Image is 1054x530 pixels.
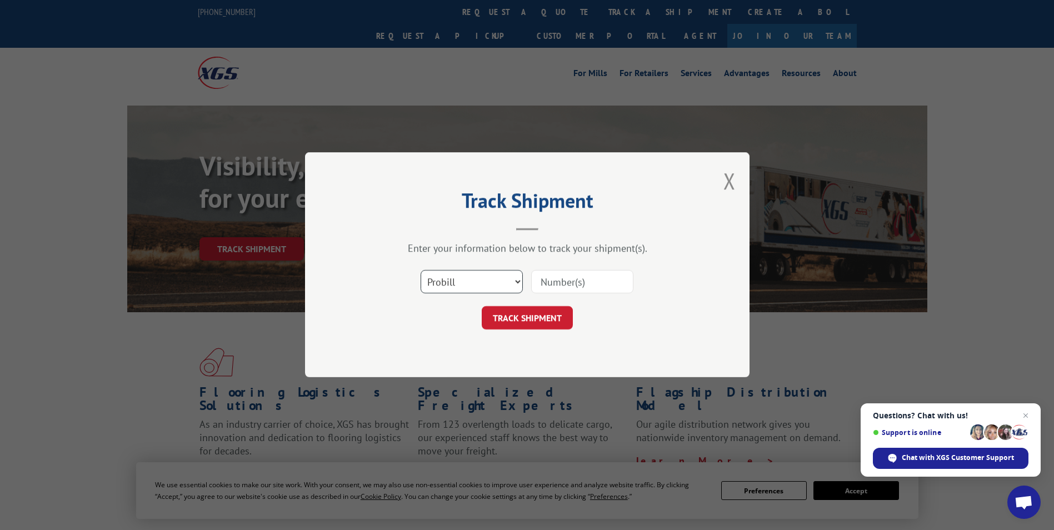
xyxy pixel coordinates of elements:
span: Close chat [1019,409,1032,422]
button: Close modal [723,166,736,196]
span: Questions? Chat with us! [873,411,1028,420]
h2: Track Shipment [361,193,694,214]
input: Number(s) [531,271,633,294]
div: Open chat [1007,486,1041,519]
div: Chat with XGS Customer Support [873,448,1028,469]
div: Enter your information below to track your shipment(s). [361,242,694,255]
button: TRACK SHIPMENT [482,307,573,330]
span: Chat with XGS Customer Support [902,453,1014,463]
span: Support is online [873,428,966,437]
